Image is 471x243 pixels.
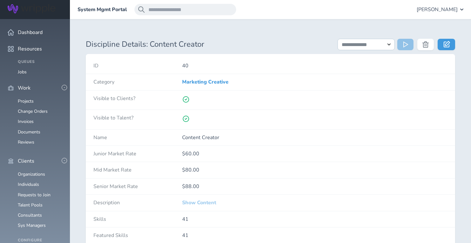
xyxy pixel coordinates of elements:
h4: Skills [93,216,182,222]
a: Jobs [18,69,27,75]
h4: Senior Market Rate [93,184,182,189]
button: Delete [417,39,434,50]
h4: Configure [18,238,62,243]
a: Documents [18,129,40,135]
p: $88.00 [182,184,448,189]
span: Work [18,85,31,91]
p: 41 [182,216,448,222]
a: Sys Managers [18,222,46,228]
h4: ID [93,63,182,69]
h4: Mid Market Rate [93,167,182,173]
p: 40 [182,63,448,69]
p: 41 [182,233,448,238]
a: Talent Pools [18,202,43,208]
a: Organizations [18,171,45,177]
a: Consultants [18,212,42,218]
a: Marketing Creative [182,78,229,85]
span: Dashboard [18,30,43,35]
a: Individuals [18,181,39,187]
h4: Name [93,135,182,140]
span: Resources [18,46,42,52]
a: Reviews [18,139,34,145]
p: $80.00 [182,167,448,173]
a: Change Orders [18,108,48,114]
h4: Queues [18,60,62,64]
span: Clients [18,158,34,164]
a: Invoices [18,118,34,125]
h1: Discipline Details: Content Creator [86,40,330,49]
img: Wripple [8,4,55,13]
h4: Visible to Clients? [93,96,182,101]
button: - [62,158,67,163]
h4: Junior Market Rate [93,151,182,157]
h4: Visible to Talent? [93,115,182,121]
a: Show Content [182,200,216,206]
h4: Description [93,200,182,206]
button: [PERSON_NAME] [417,4,463,15]
a: System Mgmt Portal [78,7,127,12]
p: Content Creator [182,135,448,140]
a: Edit [438,39,455,50]
p: $60.00 [182,151,448,157]
h4: Featured Skills [93,233,182,238]
a: Projects [18,98,34,104]
span: [PERSON_NAME] [417,7,458,12]
button: - [62,85,67,90]
a: Requests to Join [18,192,51,198]
h4: Category [93,79,182,85]
button: Run Action [397,39,413,50]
